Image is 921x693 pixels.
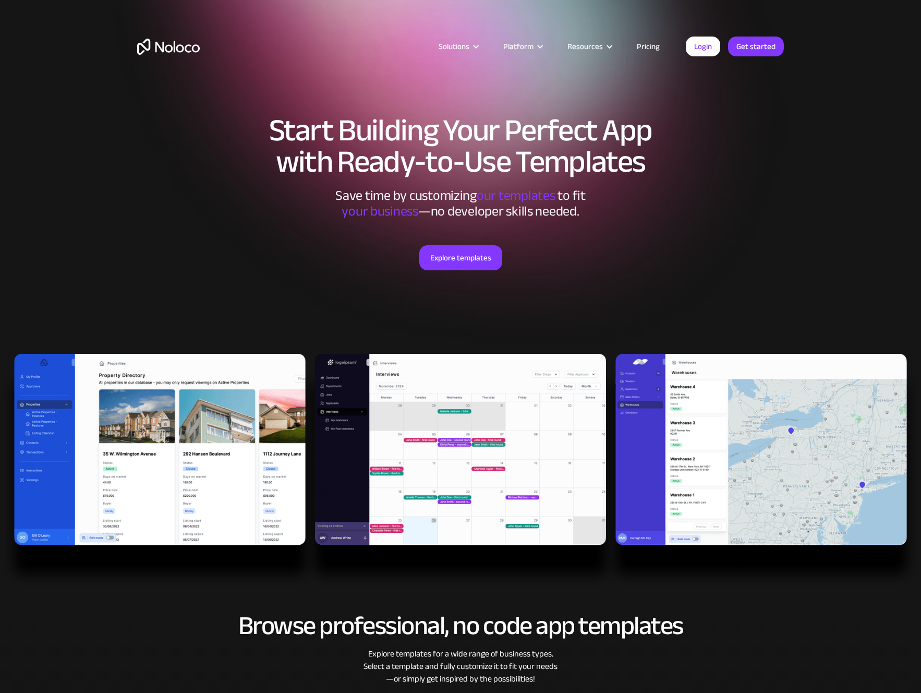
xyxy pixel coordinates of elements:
[503,40,534,53] div: Platform
[137,612,784,640] h2: Browse professional, no code app templates
[137,115,784,177] h1: Start Building Your Perfect App with Ready-to-Use Templates
[554,40,624,53] div: Resources
[686,37,720,56] a: Login
[304,188,617,219] div: Save time by customizing to fit ‍ —no developer skills needed.
[137,648,784,685] div: Explore templates for a wide range of business types. Select a template and fully customize it to...
[342,198,418,224] span: your business
[477,183,555,208] span: our templates
[624,40,673,53] a: Pricing
[728,37,784,56] a: Get started
[426,40,490,53] div: Solutions
[439,40,469,53] div: Solutions
[567,40,603,53] div: Resources
[137,39,200,55] a: home
[490,40,554,53] div: Platform
[419,245,502,270] a: Explore templates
